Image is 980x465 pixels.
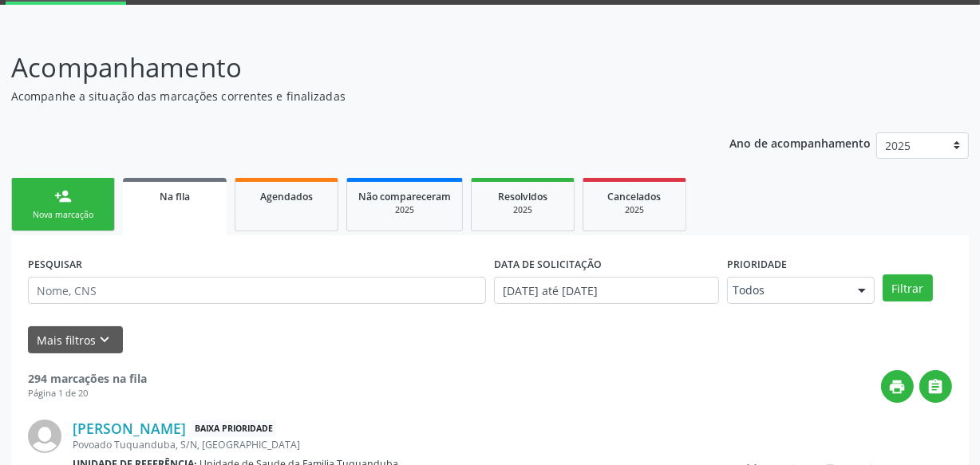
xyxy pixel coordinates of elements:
[919,370,952,403] button: 
[11,48,682,88] p: Acompanhamento
[358,204,451,216] div: 2025
[73,438,713,451] div: Povoado Tuquanduba, S/N, [GEOGRAPHIC_DATA]
[97,331,114,349] i: keyboard_arrow_down
[260,190,313,203] span: Agendados
[28,420,61,453] img: img
[595,204,674,216] div: 2025
[358,190,451,203] span: Não compareceram
[73,420,186,437] a: [PERSON_NAME]
[11,88,682,104] p: Acompanhe a situação das marcações correntes e finalizadas
[494,252,602,277] label: DATA DE SOLICITAÇÃO
[483,204,563,216] div: 2025
[494,277,719,304] input: Selecione um intervalo
[54,187,72,205] div: person_add
[727,252,787,277] label: Prioridade
[883,274,933,301] button: Filtrar
[28,326,123,354] button: Mais filtroskeyboard_arrow_down
[608,190,662,203] span: Cancelados
[927,378,945,396] i: 
[160,190,190,203] span: Na fila
[889,378,907,396] i: print
[498,190,547,203] span: Resolvidos
[28,277,486,304] input: Nome, CNS
[729,132,871,152] p: Ano de acompanhamento
[733,282,842,298] span: Todos
[192,420,276,437] span: Baixa Prioridade
[28,387,147,400] div: Página 1 de 20
[28,371,147,386] strong: 294 marcações na fila
[28,252,82,277] label: PESQUISAR
[23,209,103,221] div: Nova marcação
[881,370,914,403] button: print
